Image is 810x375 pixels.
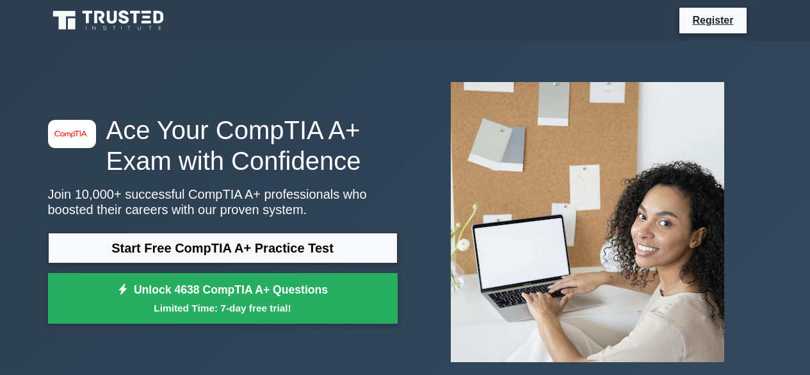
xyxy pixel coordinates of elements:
a: Start Free CompTIA A+ Practice Test [48,233,398,263]
a: Unlock 4638 CompTIA A+ QuestionsLimited Time: 7-day free trial! [48,273,398,324]
small: Limited Time: 7-day free trial! [64,301,382,315]
h1: Ace Your CompTIA A+ Exam with Confidence [48,115,398,176]
p: Join 10,000+ successful CompTIA A+ professionals who boosted their careers with our proven system. [48,187,398,217]
a: Register [684,12,741,28]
